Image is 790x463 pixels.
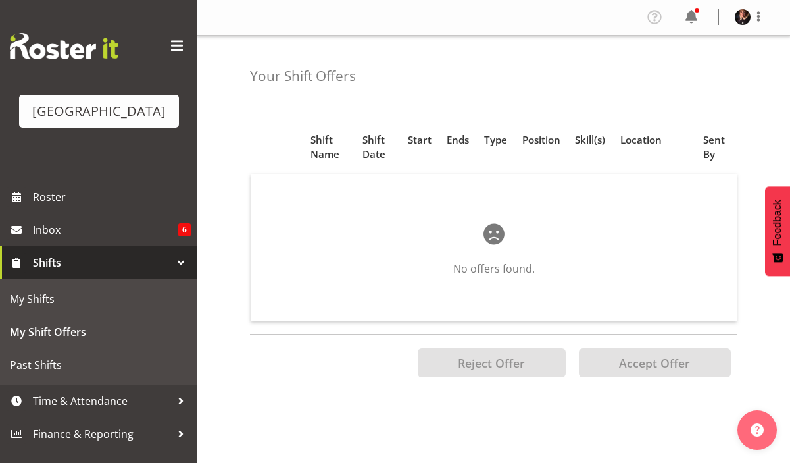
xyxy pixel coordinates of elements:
span: Start [408,132,432,148]
img: help-xxl-2.png [751,423,764,437]
span: Ends [447,132,469,148]
span: My Shifts [10,289,187,309]
span: Accept Offer [619,355,690,371]
button: Feedback - Show survey [765,186,790,276]
span: Skill(s) [575,132,605,148]
img: Rosterit website logo [10,33,118,59]
img: michelle-englehardt77a61dd232cbae36c93d4705c8cf7ee3.png [735,9,751,25]
span: My Shift Offers [10,322,187,342]
span: 6 [178,223,191,236]
span: Inbox [33,220,178,240]
span: Time & Attendance [33,391,171,411]
a: My Shift Offers [3,315,194,348]
p: No offers found. [293,261,695,277]
span: Type [484,132,507,148]
span: Shift Date [362,132,393,163]
span: Past Shifts [10,355,187,375]
span: Position [522,132,560,148]
h4: Your Shift Offers [250,68,356,84]
span: Roster [33,187,191,207]
a: Past Shifts [3,348,194,381]
button: Accept Offer [579,348,731,377]
span: Reject Offer [458,355,525,371]
span: Shift Name [310,132,347,163]
span: Sent By [703,132,729,163]
span: Finance & Reporting [33,424,171,444]
a: My Shifts [3,283,194,315]
span: Shifts [33,253,171,273]
span: Location [620,132,662,148]
button: Reject Offer [418,348,566,377]
span: Feedback [772,200,783,246]
div: [GEOGRAPHIC_DATA] [32,101,166,121]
